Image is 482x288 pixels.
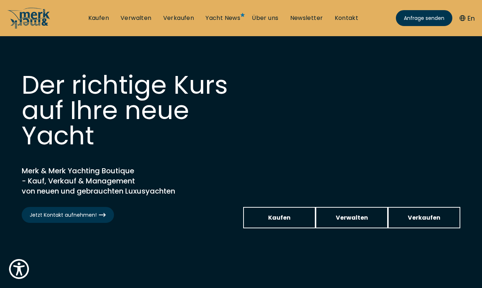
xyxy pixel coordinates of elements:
[316,207,388,228] a: Verwalten
[388,207,460,228] a: Verkaufen
[290,14,323,22] a: Newsletter
[7,257,31,281] button: Show Accessibility Preferences
[22,166,203,196] h2: Merk & Merk Yachting Boutique - Kauf, Verkauf & Management von neuen und gebrauchten Luxusyachten
[30,211,106,219] span: Jetzt Kontakt aufnehmen!
[163,14,194,22] a: Verkaufen
[88,14,109,22] a: Kaufen
[22,72,239,148] h1: Der richtige Kurs auf Ihre neue Yacht
[268,213,291,222] span: Kaufen
[404,14,444,22] span: Anfrage senden
[396,10,452,26] a: Anfrage senden
[336,213,368,222] span: Verwalten
[408,213,440,222] span: Verkaufen
[243,207,316,228] a: Kaufen
[252,14,278,22] a: Über uns
[120,14,152,22] a: Verwalten
[206,14,240,22] a: Yacht News
[22,207,114,223] a: Jetzt Kontakt aufnehmen!
[460,13,475,23] button: En
[335,14,359,22] a: Kontakt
